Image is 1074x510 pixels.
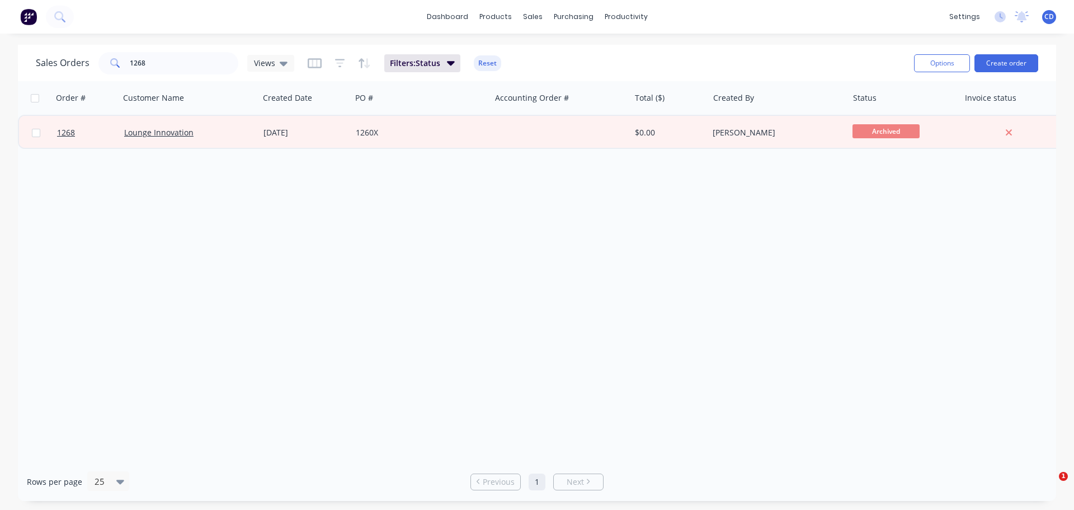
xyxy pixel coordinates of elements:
div: [DATE] [263,127,347,138]
a: Lounge Innovation [124,127,194,138]
div: Order # [56,92,86,104]
a: 1268 [57,116,124,149]
div: Created By [713,92,754,104]
div: [PERSON_NAME] [713,127,837,138]
div: purchasing [548,8,599,25]
iframe: Intercom live chat [1036,472,1063,499]
div: settings [944,8,986,25]
button: Create order [974,54,1038,72]
span: Filters: Status [390,58,440,69]
span: 1268 [57,127,75,138]
span: Views [254,57,275,69]
div: $0.00 [635,127,700,138]
h1: Sales Orders [36,58,89,68]
div: Created Date [263,92,312,104]
span: Previous [483,476,515,488]
a: Next page [554,476,603,488]
div: productivity [599,8,653,25]
div: Accounting Order # [495,92,569,104]
button: Filters:Status [384,54,460,72]
a: Page 1 is your current page [529,474,545,490]
span: Archived [852,124,920,138]
span: CD [1044,12,1054,22]
a: dashboard [421,8,474,25]
span: Rows per page [27,476,82,488]
div: PO # [355,92,373,104]
div: 1260X [356,127,480,138]
div: Total ($) [635,92,665,104]
div: Status [853,92,877,104]
div: products [474,8,517,25]
div: sales [517,8,548,25]
a: Previous page [471,476,520,488]
img: Factory [20,8,37,25]
button: Options [914,54,970,72]
span: Next [567,476,584,488]
div: Invoice status [965,92,1016,104]
span: 1 [1059,472,1068,481]
input: Search... [130,52,239,74]
div: Customer Name [123,92,184,104]
button: Reset [474,55,501,71]
ul: Pagination [466,474,608,490]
